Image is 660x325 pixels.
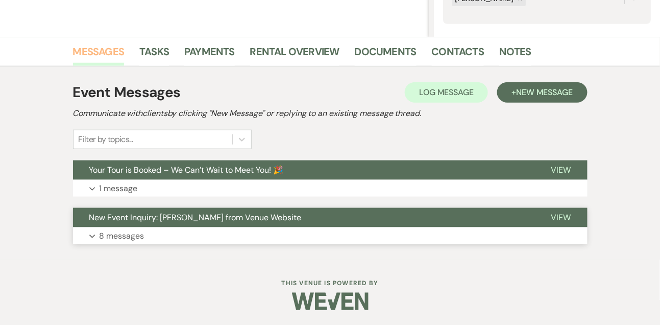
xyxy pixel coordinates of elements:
p: 8 messages [100,229,144,243]
img: Weven Logo [292,284,369,319]
button: 1 message [73,180,588,197]
div: Filter by topics... [79,133,133,146]
button: Log Message [405,82,488,103]
button: +New Message [497,82,587,103]
button: New Event Inquiry: [PERSON_NAME] from Venue Website [73,208,535,227]
span: Log Message [419,87,474,98]
span: View [551,165,571,175]
span: New Event Inquiry: [PERSON_NAME] from Venue Website [89,212,302,223]
h1: Event Messages [73,82,181,103]
a: Tasks [139,43,169,66]
span: View [551,212,571,223]
button: View [535,160,588,180]
p: 1 message [100,182,138,195]
button: 8 messages [73,227,588,245]
button: Your Tour is Booked – We Can’t Wait to Meet You! 🎉 [73,160,535,180]
a: Documents [355,43,417,66]
span: New Message [516,87,573,98]
a: Notes [499,43,531,66]
button: View [535,208,588,227]
a: Contacts [432,43,484,66]
h2: Communicate with clients by clicking "New Message" or replying to an existing message thread. [73,107,588,120]
span: Your Tour is Booked – We Can’t Wait to Meet You! 🎉 [89,165,284,175]
a: Messages [73,43,125,66]
a: Payments [184,43,235,66]
a: Rental Overview [250,43,339,66]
